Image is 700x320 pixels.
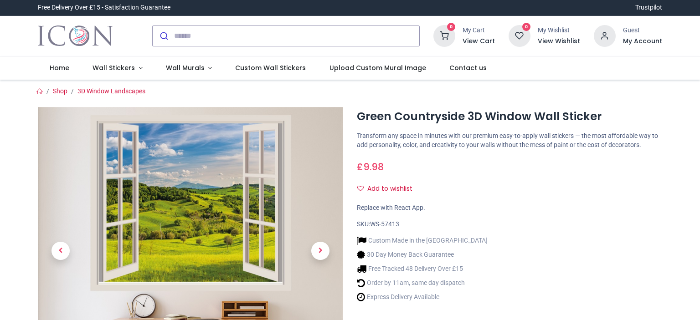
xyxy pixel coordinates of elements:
[357,109,662,124] h1: Green Countryside 3D Window Wall Sticker
[357,236,488,245] li: Custom Made in the [GEOGRAPHIC_DATA]
[538,26,580,35] div: My Wishlist
[357,181,420,197] button: Add to wishlistAdd to wishlist
[357,160,384,173] span: £
[51,242,70,260] span: Previous
[77,87,145,95] a: 3D Window Landscapes
[311,242,329,260] span: Next
[53,87,67,95] a: Shop
[357,185,364,192] i: Add to wishlist
[38,23,113,49] img: Icon Wall Stickers
[357,264,488,274] li: Free Tracked 48 Delivery Over £15
[154,56,224,80] a: Wall Murals
[93,63,135,72] span: Wall Stickers
[357,292,488,302] li: Express Delivery Available
[370,220,399,228] span: WS-57413
[463,37,495,46] a: View Cart
[433,31,455,39] a: 0
[463,26,495,35] div: My Cart
[329,63,426,72] span: Upload Custom Mural Image
[50,63,69,72] span: Home
[509,31,530,39] a: 0
[623,26,662,35] div: Guest
[635,3,662,12] a: Trustpilot
[357,250,488,259] li: 30 Day Money Back Guarantee
[166,63,205,72] span: Wall Murals
[363,160,384,173] span: 9.98
[522,23,531,31] sup: 0
[538,37,580,46] a: View Wishlist
[447,23,456,31] sup: 0
[38,3,170,12] div: Free Delivery Over £15 - Satisfaction Guarantee
[449,63,487,72] span: Contact us
[81,56,154,80] a: Wall Stickers
[357,132,662,149] p: Transform any space in minutes with our premium easy-to-apply wall stickers — the most affordable...
[357,203,662,213] div: Replace with React App.
[153,26,174,46] button: Submit
[357,278,488,288] li: Order by 11am, same day dispatch
[623,37,662,46] a: My Account
[235,63,306,72] span: Custom Wall Stickers
[357,220,662,229] div: SKU:
[38,23,113,49] a: Logo of Icon Wall Stickers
